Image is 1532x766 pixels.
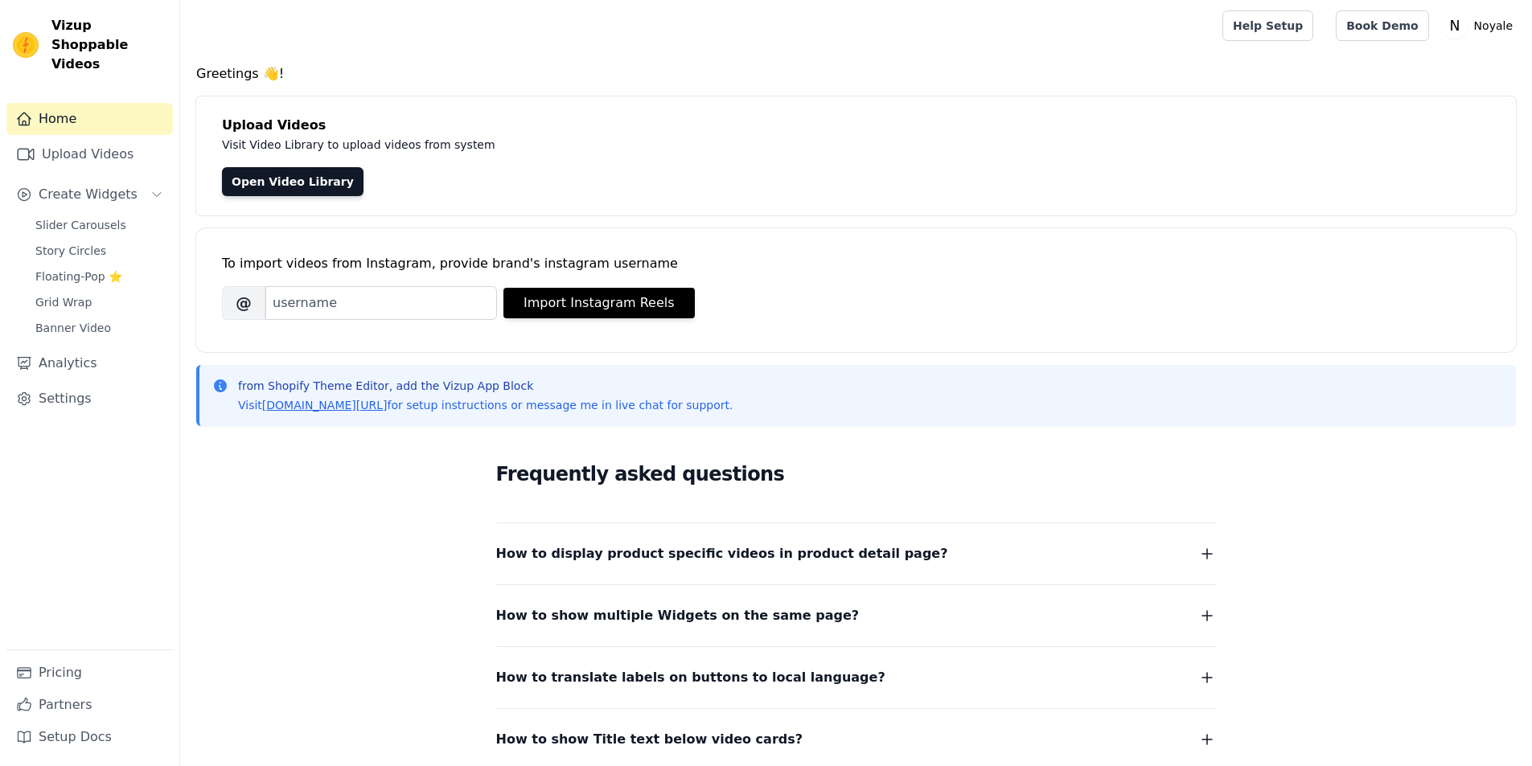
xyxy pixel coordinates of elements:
[238,397,733,413] p: Visit for setup instructions or message me in live chat for support.
[35,294,92,310] span: Grid Wrap
[262,399,388,412] a: [DOMAIN_NAME][URL]
[26,214,173,236] a: Slider Carousels
[222,254,1490,273] div: To import videos from Instagram, provide brand's instagram username
[1442,11,1519,40] button: N Noyale
[6,657,173,689] a: Pricing
[39,185,138,204] span: Create Widgets
[51,16,166,74] span: Vizup Shoppable Videos
[496,543,1217,565] button: How to display product specific videos in product detail page?
[1449,18,1460,34] text: N
[35,243,106,259] span: Story Circles
[503,288,695,318] button: Import Instagram Reels
[35,217,126,233] span: Slider Carousels
[6,178,173,211] button: Create Widgets
[496,458,1217,490] h2: Frequently asked questions
[496,604,1217,627] button: How to show multiple Widgets on the same page?
[222,135,943,154] p: Visit Video Library to upload videos from system
[26,265,173,288] a: Floating-Pop ⭐
[196,64,1516,84] h4: Greetings 👋!
[496,666,885,689] span: How to translate labels on buttons to local language?
[26,240,173,262] a: Story Circles
[222,286,265,320] span: @
[496,728,1217,751] button: How to show Title text below video cards?
[496,543,948,565] span: How to display product specific videos in product detail page?
[6,383,173,415] a: Settings
[6,689,173,721] a: Partners
[6,721,173,753] a: Setup Docs
[265,286,497,320] input: username
[13,32,39,58] img: Vizup
[496,728,803,751] span: How to show Title text below video cards?
[1336,10,1428,41] a: Book Demo
[26,291,173,313] a: Grid Wrap
[6,138,173,170] a: Upload Videos
[496,666,1217,689] button: How to translate labels on buttons to local language?
[6,347,173,379] a: Analytics
[222,167,363,196] a: Open Video Library
[222,116,1490,135] h4: Upload Videos
[26,317,173,339] a: Banner Video
[496,604,860,627] span: How to show multiple Widgets on the same page?
[35,320,111,336] span: Banner Video
[1222,10,1313,41] a: Help Setup
[238,378,733,394] p: from Shopify Theme Editor, add the Vizup App Block
[1468,11,1519,40] p: Noyale
[35,268,122,285] span: Floating-Pop ⭐
[6,103,173,135] a: Home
